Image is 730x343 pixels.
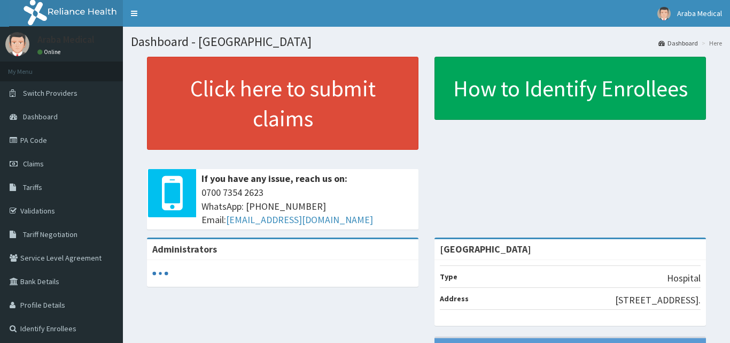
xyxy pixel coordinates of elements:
svg: audio-loading [152,265,168,281]
h1: Dashboard - [GEOGRAPHIC_DATA] [131,35,722,49]
span: Claims [23,159,44,169]
b: Administrators [152,243,217,255]
a: How to Identify Enrollees [434,57,706,120]
img: User Image [5,32,29,56]
p: Araba Medical [37,35,95,44]
img: User Image [657,7,671,20]
a: Click here to submit claims [147,57,418,150]
p: [STREET_ADDRESS]. [615,293,701,307]
span: Tariffs [23,182,42,192]
span: Switch Providers [23,88,77,98]
span: Dashboard [23,112,58,121]
p: Hospital [667,271,701,285]
li: Here [699,39,722,48]
a: [EMAIL_ADDRESS][DOMAIN_NAME] [226,214,373,226]
b: If you have any issue, reach us on: [201,172,347,185]
span: Araba Medical [677,9,722,18]
b: Address [440,294,469,303]
a: Online [37,48,63,56]
span: 0700 7354 2623 WhatsApp: [PHONE_NUMBER] Email: [201,186,413,227]
a: Dashboard [658,39,698,48]
span: Tariff Negotiation [23,230,77,239]
strong: [GEOGRAPHIC_DATA] [440,243,531,255]
b: Type [440,272,457,281]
